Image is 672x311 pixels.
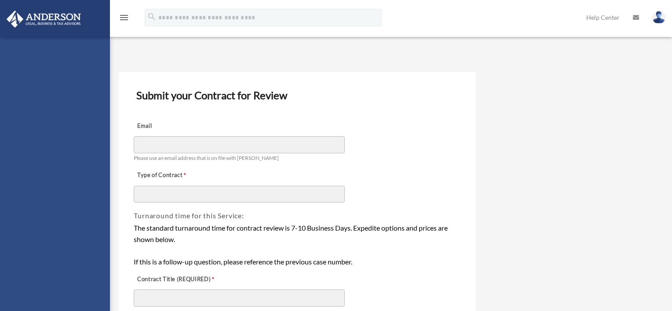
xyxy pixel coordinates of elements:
i: search [147,12,157,22]
span: Please use an email address that is on file with [PERSON_NAME] [134,155,279,161]
img: User Pic [652,11,665,24]
label: Contract Title (REQUIRED) [134,273,222,286]
img: Anderson Advisors Platinum Portal [4,11,84,28]
a: menu [119,15,129,23]
label: Email [134,120,222,132]
h3: Submit your Contract for Review [133,86,461,105]
div: The standard turnaround time for contract review is 7-10 Business Days. Expedite options and pric... [134,222,460,267]
i: menu [119,12,129,23]
label: Type of Contract [134,169,222,181]
span: Turnaround time for this Service: [134,211,244,220]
